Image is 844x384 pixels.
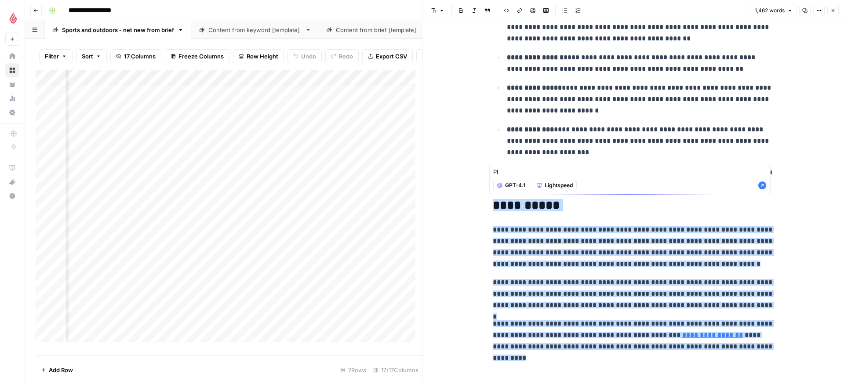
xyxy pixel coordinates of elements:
[36,363,78,377] button: Add Row
[319,21,435,39] a: Content from brief [template]
[5,63,19,77] a: Browse
[233,49,284,63] button: Row Height
[5,49,19,63] a: Home
[337,363,370,377] div: 7 Rows
[339,52,353,61] span: Redo
[493,167,767,176] textarea: Ple
[362,49,413,63] button: Export CSV
[5,77,19,91] a: Your Data
[336,25,418,34] div: Content from brief [template]
[376,52,407,61] span: Export CSV
[5,189,19,203] button: Help + Support
[5,10,21,26] img: Lightspeed Logo
[62,25,174,34] div: Sports and outdoors - net new from brief
[191,21,319,39] a: Content from keyword [template]
[5,161,19,175] a: AirOps Academy
[755,7,785,14] span: 1,462 words
[45,21,191,39] a: Sports and outdoors - net new from brief
[76,49,107,63] button: Sort
[6,175,19,188] div: What's new?
[533,180,577,191] button: Lightspeed
[5,91,19,105] a: Usage
[124,52,156,61] span: 17 Columns
[751,5,797,16] button: 1,462 words
[45,52,59,61] span: Filter
[82,52,93,61] span: Sort
[165,49,229,63] button: Freeze Columns
[505,181,525,189] span: GPT-4.1
[287,49,322,63] button: Undo
[370,363,422,377] div: 17/17 Columns
[301,52,316,61] span: Undo
[247,52,278,61] span: Row Height
[5,105,19,120] a: Settings
[325,49,359,63] button: Redo
[5,175,19,189] button: What's new?
[39,49,73,63] button: Filter
[493,180,529,191] button: GPT-4.1
[110,49,161,63] button: 17 Columns
[208,25,302,34] div: Content from keyword [template]
[49,366,73,374] span: Add Row
[5,7,19,29] button: Workspace: Lightspeed
[545,181,573,189] span: Lightspeed
[178,52,224,61] span: Freeze Columns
